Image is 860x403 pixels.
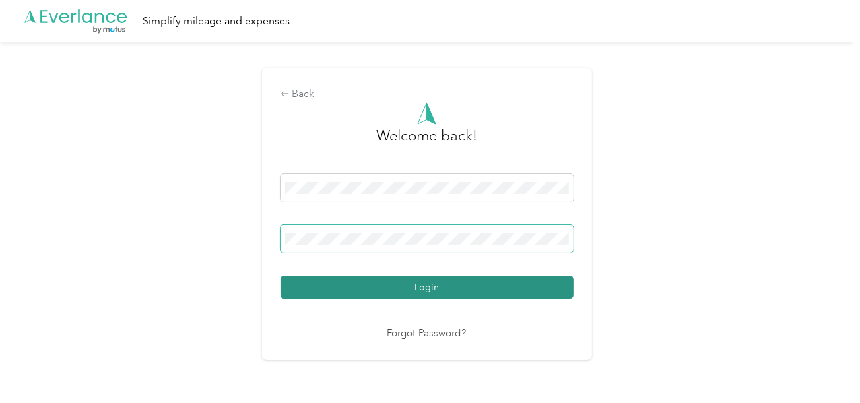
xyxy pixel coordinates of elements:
[281,86,574,102] div: Back
[143,13,290,30] div: Simplify mileage and expenses
[376,125,477,160] h3: greeting
[281,276,574,299] button: Login
[387,326,467,342] a: Forgot Password?
[786,329,860,403] iframe: Everlance-gr Chat Button Frame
